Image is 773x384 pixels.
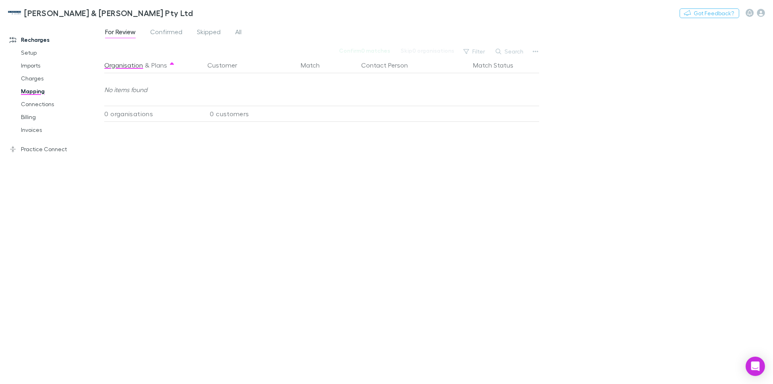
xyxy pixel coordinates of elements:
[395,46,459,55] button: Skip0 organisations
[301,57,329,73] button: Match
[13,98,110,111] a: Connections
[235,28,242,38] span: All
[24,8,193,18] h3: [PERSON_NAME] & [PERSON_NAME] Pty Ltd
[2,143,110,156] a: Practice Connect
[2,33,110,46] a: Recharges
[104,74,535,106] div: No items found
[207,57,247,73] button: Customer
[459,47,490,56] button: Filter
[104,57,198,73] div: &
[680,8,739,18] button: Got Feedback?
[13,59,110,72] a: Imports
[13,72,110,85] a: Charges
[151,57,167,73] button: Plans
[334,46,395,55] button: Confirm0 matches
[8,8,21,18] img: McWhirter & Leong Pty Ltd's Logo
[197,28,221,38] span: Skipped
[361,57,418,73] button: Contact Person
[104,57,143,73] button: Organisation
[13,111,110,123] a: Billing
[150,28,182,38] span: Confirmed
[3,3,198,23] a: [PERSON_NAME] & [PERSON_NAME] Pty Ltd
[105,28,136,38] span: For Review
[201,106,298,122] div: 0 customers
[473,57,523,73] button: Match Status
[492,47,528,56] button: Search
[13,85,110,98] a: Mapping
[104,106,201,122] div: 0 organisations
[13,46,110,59] a: Setup
[746,357,765,376] div: Open Intercom Messenger
[13,123,110,136] a: Invoices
